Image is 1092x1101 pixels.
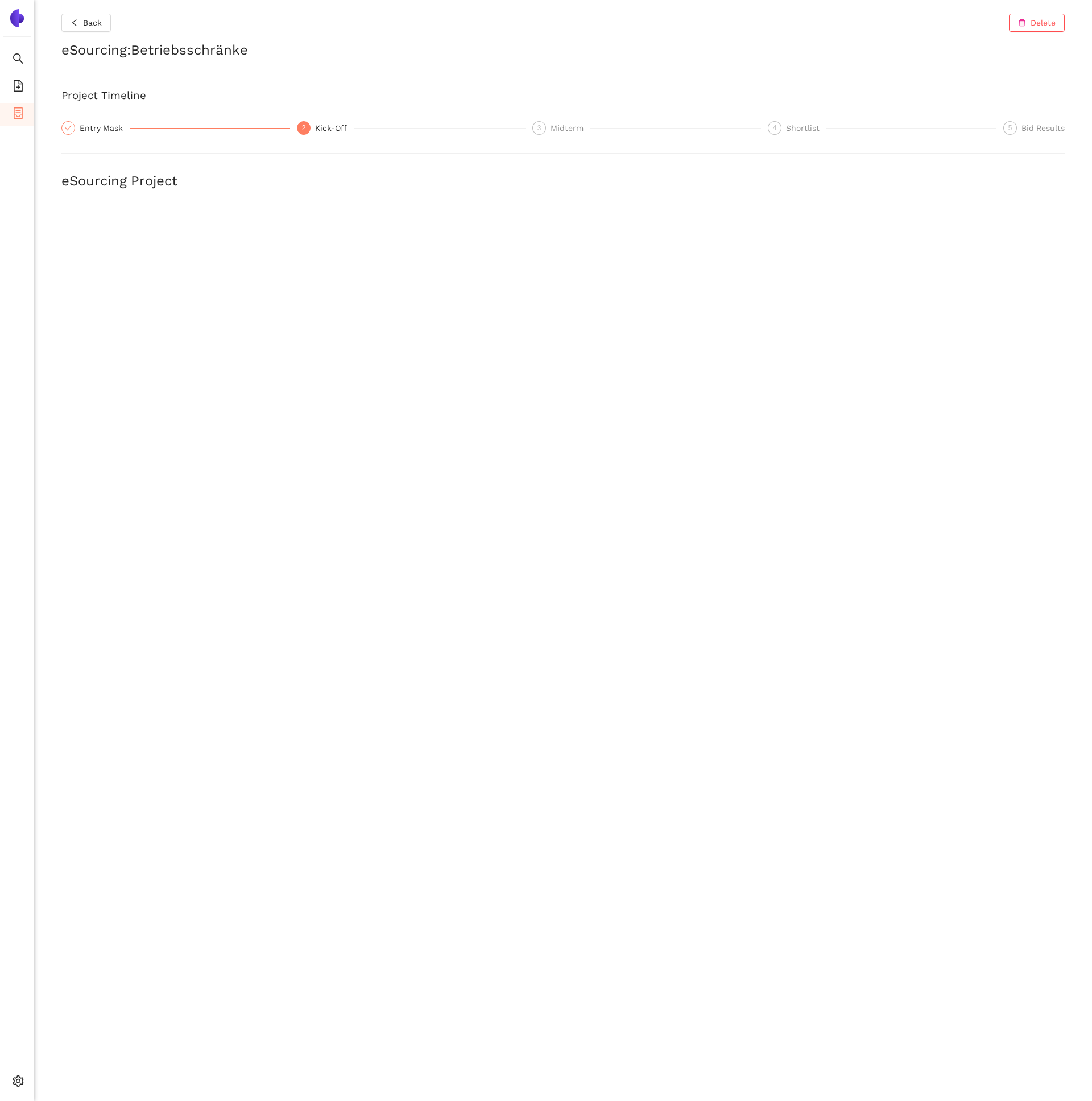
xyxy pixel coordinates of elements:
span: Delete [1031,16,1056,29]
img: Logo [8,9,26,27]
span: search [13,49,24,72]
span: left [71,19,78,28]
button: deleteDelete [1009,14,1065,32]
div: Entry Mask [61,121,290,135]
h2: eSourcing : Betriebsschränke [61,41,1065,60]
div: Entry Mask [80,121,130,135]
h3: Project Timeline [61,88,1065,103]
span: 4 [773,124,777,132]
span: 3 [537,124,541,132]
span: setting [13,1071,24,1094]
div: 2Kick-Off [297,121,526,135]
span: file-add [13,76,24,99]
span: Bid Results [1021,123,1065,133]
div: Midterm [551,121,590,135]
span: check [65,125,72,131]
div: Shortlist [786,121,826,135]
h2: eSourcing Project [61,172,1065,191]
span: 5 [1008,124,1012,132]
span: container [13,104,24,126]
span: 2 [302,124,306,132]
span: delete [1018,19,1026,28]
button: leftBack [61,14,111,32]
span: Back [83,16,102,29]
div: Kick-Off [315,121,354,135]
